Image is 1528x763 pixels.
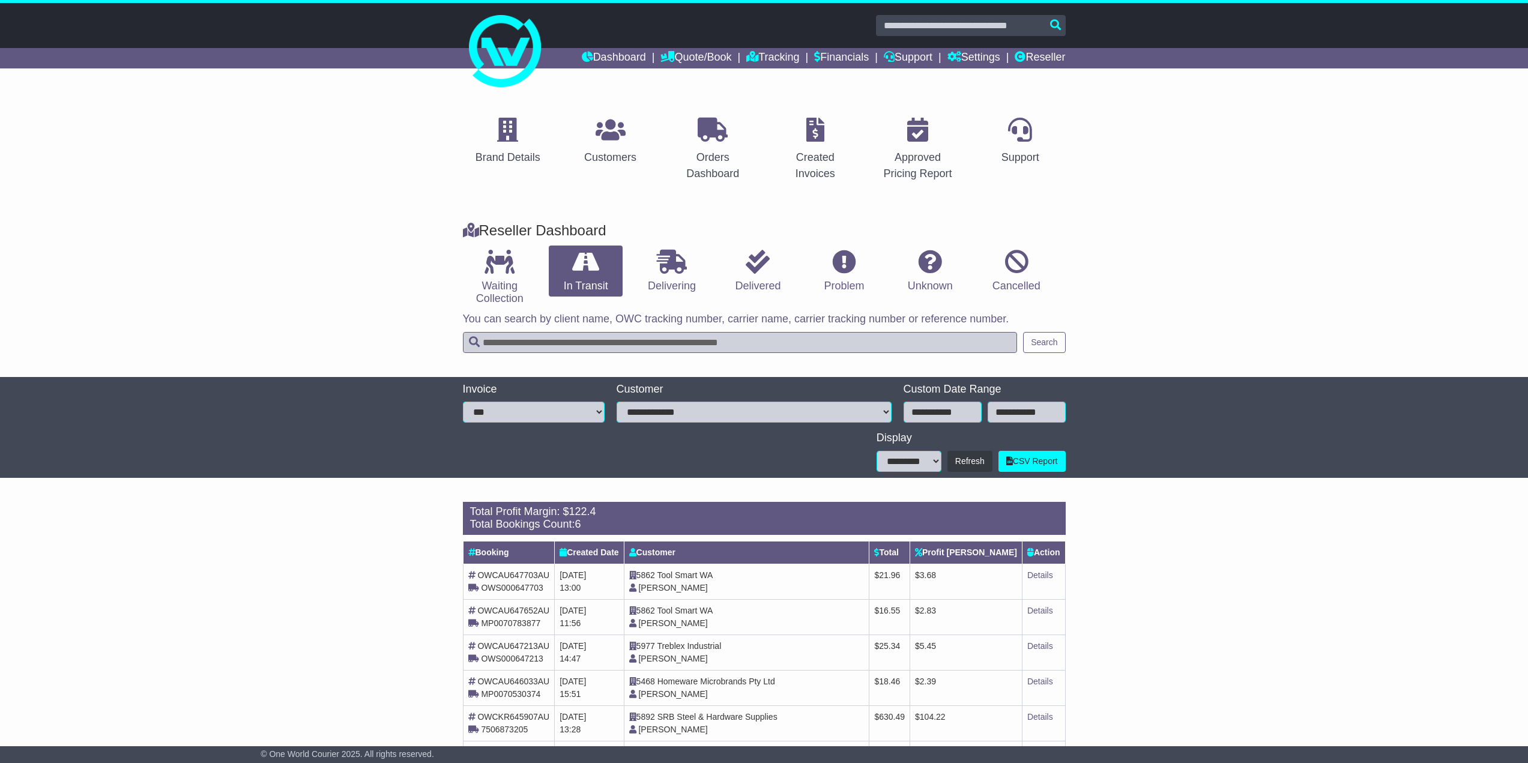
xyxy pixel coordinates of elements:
div: Reseller Dashboard [457,222,1072,240]
th: Created Date [555,541,624,564]
span: 13:00 [560,583,581,593]
span: [PERSON_NAME] [638,725,707,734]
td: $ [910,635,1022,670]
th: Booking [463,541,555,564]
a: Orders Dashboard [668,113,758,186]
span: © One World Courier 2025. All rights reserved. [261,749,434,759]
span: 122.4 [569,505,596,517]
span: 14:47 [560,654,581,663]
span: [PERSON_NAME] [638,583,707,593]
span: 5862 [636,606,655,615]
span: MP0070783877 [481,618,540,628]
div: Total Profit Margin: $ [470,505,1058,519]
div: Orders Dashboard [675,149,750,182]
a: Approved Pricing Report [872,113,963,186]
a: Waiting Collection [463,246,537,310]
span: 2.83 [920,606,936,615]
span: 16.55 [879,606,900,615]
a: Details [1027,712,1053,722]
td: $ [869,670,910,705]
span: [DATE] [560,712,586,722]
span: 5.45 [920,641,936,651]
span: OWCAU647703AU [477,570,549,580]
div: Customer [617,383,892,396]
span: 5468 [636,677,655,686]
a: Brand Details [468,113,548,170]
td: $ [910,705,1022,741]
span: Tool Smart WA [657,570,713,580]
span: OWCAU647213AU [477,641,549,651]
a: Details [1027,641,1053,651]
a: In Transit [549,246,623,297]
span: [DATE] [560,570,586,580]
div: Display [877,432,1066,445]
th: Profit [PERSON_NAME] [910,541,1022,564]
a: Created Invoices [770,113,861,186]
a: Customers [576,113,644,170]
p: You can search by client name, OWC tracking number, carrier name, carrier tracking number or refe... [463,313,1066,326]
div: Customers [584,149,636,166]
span: OWCAU647652AU [477,606,549,615]
a: Support [884,48,932,68]
td: $ [869,705,910,741]
td: $ [869,599,910,635]
span: 630.49 [879,712,905,722]
th: Customer [624,541,869,564]
span: 21.96 [879,570,900,580]
a: Financials [814,48,869,68]
a: Cancelled [979,246,1053,297]
a: Problem [807,246,881,297]
span: [PERSON_NAME] [638,618,707,628]
div: Brand Details [476,149,540,166]
div: Invoice [463,383,605,396]
th: Action [1022,541,1065,564]
div: Total Bookings Count: [470,518,1058,531]
span: [DATE] [560,606,586,615]
td: $ [869,635,910,670]
span: [PERSON_NAME] [638,654,707,663]
span: 6 [575,518,581,530]
span: 5892 [636,712,655,722]
span: [PERSON_NAME] [638,689,707,699]
span: Homeware Microbrands Pty Ltd [657,677,775,686]
span: 15:51 [560,689,581,699]
span: OWS000647213 [481,654,543,663]
div: Custom Date Range [904,383,1066,396]
a: Settings [947,48,1000,68]
a: Reseller [1015,48,1065,68]
div: Support [1001,149,1039,166]
a: CSV Report [998,451,1066,472]
span: OWS000647703 [481,583,543,593]
span: [DATE] [560,677,586,686]
a: Support [994,113,1047,170]
button: Refresh [947,451,992,472]
div: Created Invoices [778,149,853,182]
span: OWCAU646033AU [477,677,549,686]
div: Approved Pricing Report [880,149,955,182]
span: 104.22 [920,712,946,722]
td: $ [910,599,1022,635]
a: Delivered [721,246,795,297]
button: Search [1023,332,1065,353]
a: Quote/Book [660,48,731,68]
a: Dashboard [582,48,646,68]
td: $ [910,670,1022,705]
span: 7506873205 [481,725,528,734]
span: OWCKR645907AU [477,712,549,722]
span: Treblex Industrial [657,641,721,651]
span: MP0070530374 [481,689,540,699]
span: SRB Steel & Hardware Supplies [657,712,778,722]
th: Total [869,541,910,564]
a: Details [1027,606,1053,615]
span: 5862 [636,570,655,580]
span: Tool Smart WA [657,606,713,615]
span: 18.46 [879,677,900,686]
span: 5977 [636,641,655,651]
span: 25.34 [879,641,900,651]
a: Unknown [893,246,967,297]
a: Details [1027,570,1053,580]
span: 13:28 [560,725,581,734]
a: Tracking [746,48,799,68]
td: $ [910,564,1022,599]
a: Delivering [635,246,708,297]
